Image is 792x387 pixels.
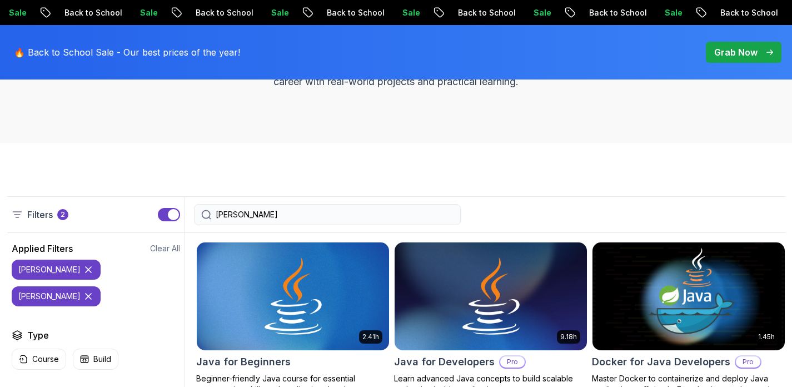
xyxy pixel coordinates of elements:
p: 9.18h [560,333,577,341]
p: Back to School [434,7,509,18]
p: Sale [640,7,676,18]
h2: Docker for Java Developers [592,354,730,370]
p: Back to School [565,7,640,18]
img: Java for Beginners card [197,242,389,350]
img: Java for Developers card [395,242,587,350]
p: Filters [27,208,53,221]
p: Sale [509,7,545,18]
h2: Type [27,329,49,342]
p: 1.45h [758,333,775,341]
input: Search Java, React, Spring boot ... [216,209,454,220]
button: Clear All [150,243,180,254]
p: Sale [116,7,151,18]
button: [PERSON_NAME] [12,286,101,306]
p: 🔥 Back to School Sale - Our best prices of the year! [14,46,240,59]
p: Sale [378,7,414,18]
p: Build [93,354,111,365]
p: Pro [500,356,525,368]
p: Back to School [171,7,247,18]
h2: Applied Filters [12,242,73,255]
p: Pro [736,356,760,368]
p: [PERSON_NAME] [18,264,81,275]
p: 2 [61,210,65,219]
p: [PERSON_NAME] [18,291,81,302]
p: Back to School [40,7,116,18]
p: Sale [247,7,282,18]
p: Back to School [696,7,771,18]
img: Docker for Java Developers card [592,242,785,350]
h2: Java for Developers [394,354,495,370]
button: Build [73,349,118,370]
h2: Java for Beginners [196,354,291,370]
button: [PERSON_NAME] [12,260,101,280]
p: Grab Now [714,46,758,59]
button: Course [12,349,66,370]
p: Course [32,354,59,365]
p: 2.41h [362,333,379,341]
p: Back to School [302,7,378,18]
